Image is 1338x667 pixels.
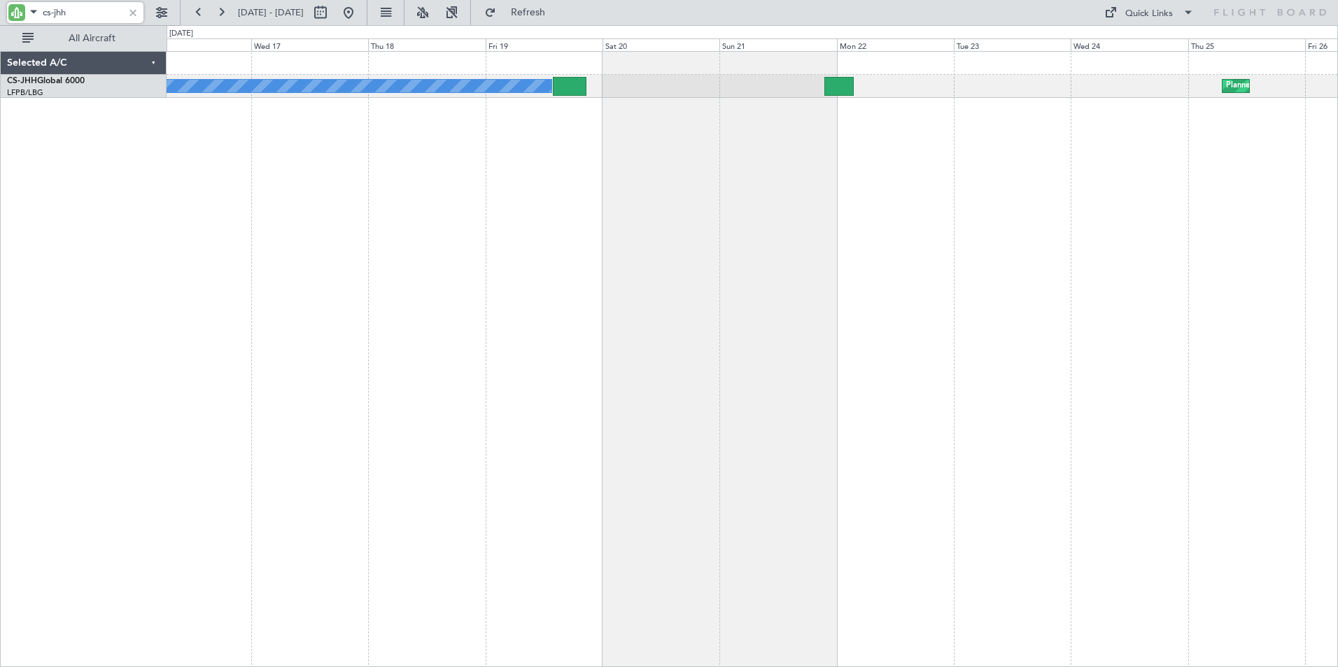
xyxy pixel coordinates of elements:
[238,6,304,19] span: [DATE] - [DATE]
[368,38,485,51] div: Thu 18
[486,38,603,51] div: Fri 19
[7,77,85,85] a: CS-JHHGlobal 6000
[7,77,37,85] span: CS-JHH
[43,2,123,23] input: A/C (Reg. or Type)
[954,38,1071,51] div: Tue 23
[1097,1,1201,24] button: Quick Links
[1071,38,1188,51] div: Wed 24
[134,38,251,51] div: Tue 16
[1125,7,1173,21] div: Quick Links
[499,8,558,17] span: Refresh
[603,38,719,51] div: Sat 20
[7,87,43,98] a: LFPB/LBG
[251,38,368,51] div: Wed 17
[169,28,193,40] div: [DATE]
[15,27,152,50] button: All Aircraft
[36,34,148,43] span: All Aircraft
[1188,38,1305,51] div: Thu 25
[837,38,954,51] div: Mon 22
[719,38,836,51] div: Sun 21
[478,1,562,24] button: Refresh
